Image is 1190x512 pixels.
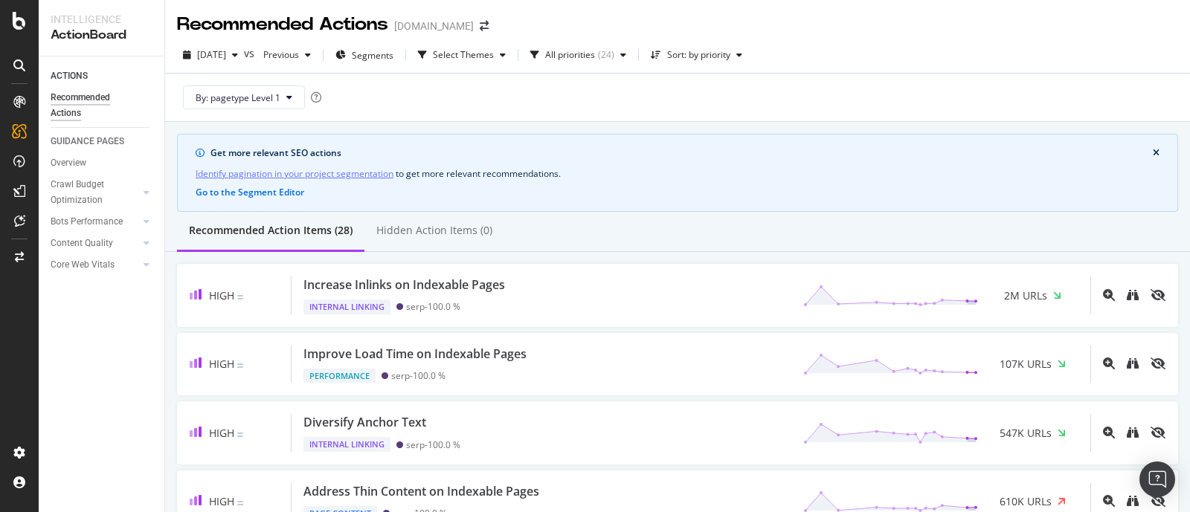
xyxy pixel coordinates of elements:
[1127,427,1139,438] div: binoculars
[51,236,113,251] div: Content Quality
[51,155,86,171] div: Overview
[51,214,139,230] a: Bots Performance
[433,51,494,59] div: Select Themes
[1000,357,1052,372] span: 107K URLs
[51,257,115,273] div: Core Web Vitals
[1127,289,1139,301] div: binoculars
[1000,494,1052,509] span: 610K URLs
[237,432,243,437] img: Equal
[303,276,505,294] div: Increase Inlinks on Indexable Pages
[1103,427,1115,438] div: magnifying-glass-plus
[51,155,154,171] a: Overview
[645,43,748,67] button: Sort: by priority
[209,426,234,440] span: High
[51,68,154,84] a: ACTIONS
[406,439,460,450] div: serp - 100.0 %
[51,214,123,230] div: Bots Performance
[1149,145,1163,161] button: close banner
[183,85,305,109] button: By: pagetype Level 1
[1139,461,1175,497] div: Open Intercom Messenger
[177,134,1178,212] div: info banner
[189,223,353,238] div: Recommended Action Items (28)
[1127,357,1139,369] div: binoculars
[257,43,317,67] button: Previous
[209,288,234,302] span: High
[1127,357,1139,371] a: binoculars
[51,68,88,84] div: ACTIONS
[1151,289,1165,301] div: eye-slash
[303,483,539,500] div: Address Thin Content on Indexable Pages
[257,48,299,61] span: Previous
[237,295,243,299] img: Equal
[524,43,632,67] button: All priorities(24)
[244,46,257,61] span: vs
[237,501,243,505] img: Equal
[51,90,154,121] a: Recommended Actions
[196,166,393,181] a: Identify pagination in your project segmentation
[545,51,595,59] div: All priorities
[209,357,234,371] span: High
[51,27,152,44] div: ActionBoard
[412,43,512,67] button: Select Themes
[1127,288,1139,302] a: binoculars
[209,494,234,508] span: High
[1127,494,1139,508] a: binoculars
[394,19,474,33] div: [DOMAIN_NAME]
[376,223,492,238] div: Hidden Action Items (0)
[51,134,124,149] div: GUIDANCE PAGES
[480,21,489,31] div: arrow-right-arrow-left
[1127,426,1139,440] a: binoculars
[210,146,1153,160] div: Get more relevant SEO actions
[51,236,139,251] a: Content Quality
[196,187,304,198] button: Go to the Segment Editor
[237,363,243,368] img: Equal
[1000,426,1052,441] span: 547K URLs
[391,370,446,381] div: serp - 100.0 %
[406,301,460,312] div: serp - 100.0 %
[303,437,390,452] div: Internal Linking
[177,43,244,67] button: [DATE]
[1004,288,1047,303] span: 2M URLs
[1103,495,1115,507] div: magnifying-glass-plus
[303,346,527,363] div: Improve Load Time on Indexable Pages
[197,48,226,61] span: 2025 Oct. 3rd
[1151,357,1165,369] div: eye-slash
[1103,289,1115,301] div: magnifying-glass-plus
[598,51,614,59] div: ( 24 )
[196,166,1160,181] div: to get more relevant recommendations .
[51,177,139,208] a: Crawl Budget Optimization
[196,91,280,104] span: By: pagetype Level 1
[329,43,399,67] button: Segments
[51,177,129,208] div: Crawl Budget Optimization
[1127,495,1139,507] div: binoculars
[51,12,152,27] div: Intelligence
[667,51,730,59] div: Sort: by priority
[303,369,376,383] div: Performance
[352,49,393,62] span: Segments
[1151,495,1165,507] div: eye-slash
[303,414,426,431] div: Diversify Anchor Text
[51,134,154,149] a: GUIDANCE PAGES
[51,257,139,273] a: Core Web Vitals
[1103,357,1115,369] div: magnifying-glass-plus
[177,12,388,37] div: Recommended Actions
[51,90,140,121] div: Recommended Actions
[1151,427,1165,438] div: eye-slash
[303,299,390,314] div: Internal Linking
